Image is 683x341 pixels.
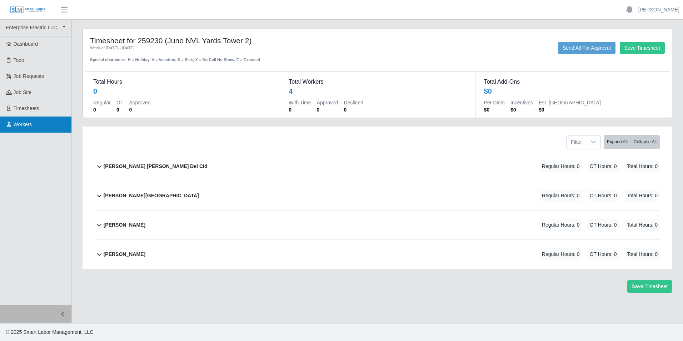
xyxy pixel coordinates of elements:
[104,251,145,258] b: [PERSON_NAME]
[93,99,111,106] dt: Regular
[317,106,338,113] dd: 0
[6,329,93,335] span: © 2025 Smart Labor Management, LLC
[604,135,631,149] button: Expand All
[10,6,46,14] img: SLM Logo
[344,106,363,113] dd: 0
[540,248,582,260] span: Regular Hours: 0
[588,248,619,260] span: OT Hours: 0
[484,86,492,96] div: $0
[116,106,123,113] dd: 0
[625,160,660,172] span: Total Hours: 0
[625,190,660,202] span: Total Hours: 0
[484,106,505,113] dd: $0
[625,219,660,231] span: Total Hours: 0
[510,106,533,113] dd: $0
[539,106,601,113] dd: $0
[104,192,199,199] b: [PERSON_NAME][GEOGRAPHIC_DATA]
[14,57,24,63] span: Todo
[116,99,123,106] dt: OT
[90,45,323,51] div: Week of [DATE] - [DATE]
[317,99,338,106] dt: Approved
[540,160,582,172] span: Regular Hours: 0
[104,221,145,229] b: [PERSON_NAME]
[620,42,665,54] button: Save Timesheet
[627,280,672,293] button: Save Timesheet
[14,105,39,111] span: Timesheets
[289,106,311,113] dd: 0
[95,240,660,269] button: [PERSON_NAME] Regular Hours: 0 OT Hours: 0 Total Hours: 0
[588,160,619,172] span: OT Hours: 0
[90,51,323,63] div: Special characters: H = Holiday, V = Vacation, S = Sick, X = No Call No Show, E = Excused
[14,73,44,79] span: Job Requests
[14,89,32,95] span: job site
[93,106,111,113] dd: 0
[625,248,660,260] span: Total Hours: 0
[14,122,32,127] span: Workers
[129,99,150,106] dt: Approved
[588,219,619,231] span: OT Hours: 0
[14,41,38,47] span: Dashboard
[93,78,271,86] dt: Total Hours
[104,163,208,170] b: [PERSON_NAME] [PERSON_NAME] Del Cid
[129,106,150,113] dd: 0
[540,190,582,202] span: Regular Hours: 0
[638,6,679,14] a: [PERSON_NAME]
[539,99,601,106] dt: Est. [GEOGRAPHIC_DATA]
[90,36,323,45] h4: Timesheet for 259230 (Juno NVL Yards Tower 2)
[289,99,311,106] dt: With Time
[289,86,293,96] div: 4
[510,99,533,106] dt: Incentives
[93,86,97,96] div: 0
[484,78,662,86] dt: Total Add-Ons
[588,190,619,202] span: OT Hours: 0
[604,135,660,149] div: bulk actions
[95,181,660,210] button: [PERSON_NAME][GEOGRAPHIC_DATA] Regular Hours: 0 OT Hours: 0 Total Hours: 0
[95,211,660,239] button: [PERSON_NAME] Regular Hours: 0 OT Hours: 0 Total Hours: 0
[630,135,660,149] button: Collapse All
[540,219,582,231] span: Regular Hours: 0
[558,42,615,54] button: Send All For Approval
[344,99,363,106] dt: Declined
[484,99,505,106] dt: Per Diem
[289,78,466,86] dt: Total Workers
[567,135,586,149] span: Filter
[95,152,660,181] button: [PERSON_NAME] [PERSON_NAME] Del Cid Regular Hours: 0 OT Hours: 0 Total Hours: 0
